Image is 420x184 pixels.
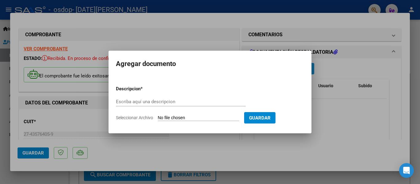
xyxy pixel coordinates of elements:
[399,163,414,178] div: Open Intercom Messenger
[116,115,153,120] span: Seleccionar Archivo
[116,85,172,92] p: Descripcion
[244,112,275,123] button: Guardar
[249,115,271,121] span: Guardar
[116,58,304,70] h2: Agregar documento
